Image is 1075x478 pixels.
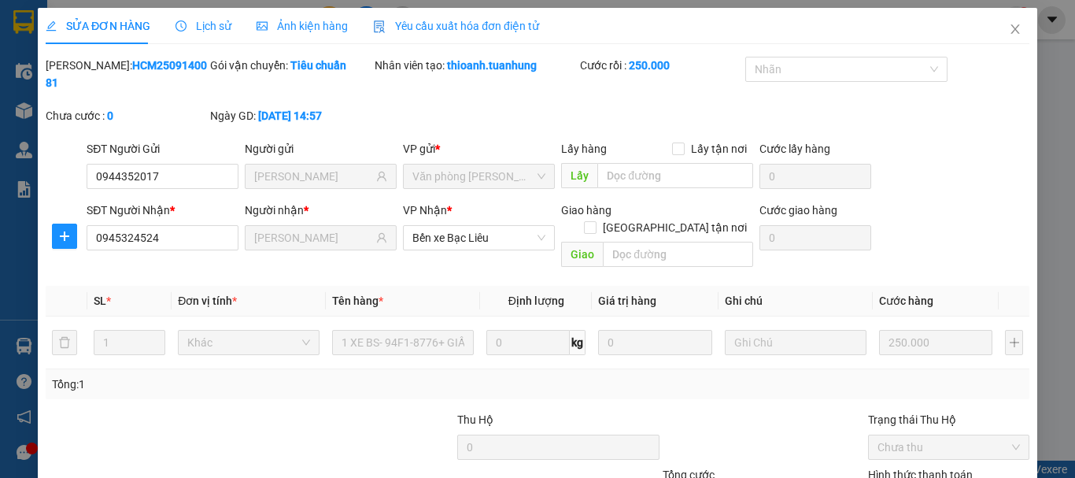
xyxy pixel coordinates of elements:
[447,59,537,72] b: thioanh.tuanhung
[597,163,752,188] input: Dọc đường
[178,295,237,307] span: Đơn vị tính
[46,107,207,124] div: Chưa cước :
[877,435,1020,459] span: Chưa thu
[603,242,752,267] input: Dọc đường
[629,59,670,72] b: 250.000
[245,140,397,157] div: Người gửi
[46,20,150,32] span: SỬA ĐƠN HÀNG
[210,57,371,74] div: Gói vận chuyển:
[46,59,207,89] b: HCM2509140081
[456,413,493,426] span: Thu Hộ
[52,376,416,393] div: Tổng: 1
[412,165,545,188] span: Văn phòng Hồ Chí Minh
[94,295,106,307] span: SL
[580,57,741,74] div: Cước rồi :
[561,143,607,155] span: Lấy hàng
[373,20,539,32] span: Yêu cầu xuất hóa đơn điện tử
[403,204,447,217] span: VP Nhận
[187,331,310,354] span: Khác
[1009,23,1021,35] span: close
[759,164,871,189] input: Cước lấy hàng
[257,20,268,31] span: picture
[759,225,871,250] input: Cước giao hàng
[210,107,371,124] div: Ngày GD:
[175,20,187,31] span: clock-circle
[759,204,837,217] label: Cước giao hàng
[759,143,829,155] label: Cước lấy hàng
[46,57,207,91] div: [PERSON_NAME]:
[254,168,373,185] input: Tên người gửi
[868,411,1029,428] div: Trạng thái Thu Hộ
[373,20,386,33] img: icon
[175,20,231,32] span: Lịch sử
[376,232,387,243] span: user
[257,20,348,32] span: Ảnh kiện hàng
[87,202,238,219] div: SĐT Người Nhận
[725,330,866,355] input: Ghi Chú
[403,140,555,157] div: VP gửi
[376,171,387,182] span: user
[412,226,545,250] span: Bến xe Bạc Liêu
[570,330,586,355] span: kg
[879,295,933,307] span: Cước hàng
[596,219,752,236] span: [GEOGRAPHIC_DATA] tận nơi
[719,286,873,317] th: Ghi chú
[46,20,57,31] span: edit
[53,230,76,243] span: plus
[258,109,322,122] b: [DATE] 14:57
[52,224,77,249] button: plus
[52,330,77,355] button: delete
[87,140,238,157] div: SĐT Người Gửi
[993,8,1037,52] button: Close
[684,140,752,157] span: Lấy tận nơi
[1005,330,1023,355] button: plus
[375,57,577,74] div: Nhân viên tạo:
[254,229,373,246] input: Tên người nhận
[332,295,383,307] span: Tên hàng
[598,295,656,307] span: Giá trị hàng
[561,242,603,267] span: Giao
[598,330,711,355] input: 0
[290,59,346,72] b: Tiêu chuẩn
[508,295,563,307] span: Định lượng
[332,330,474,355] input: VD: Bàn, Ghế
[245,202,397,219] div: Người nhận
[561,163,597,188] span: Lấy
[561,204,611,217] span: Giao hàng
[879,330,992,355] input: 0
[107,109,113,122] b: 0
